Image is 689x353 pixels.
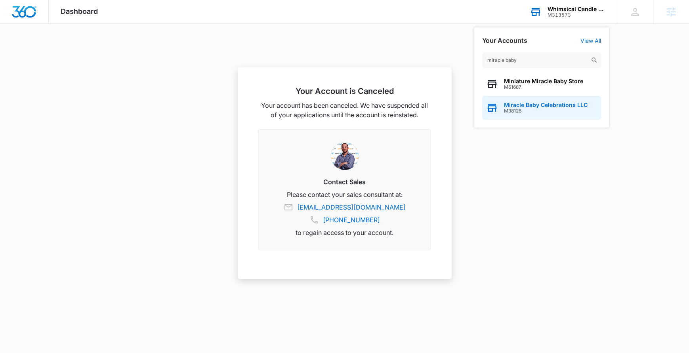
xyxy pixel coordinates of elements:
[580,37,601,44] a: View All
[268,190,421,237] p: Please contact your sales consultant at: to regain access to your account.
[504,78,583,84] span: Miniature Miracle Baby Store
[548,6,605,12] div: account name
[323,215,380,225] a: [PHONE_NUMBER]
[482,37,527,44] h2: Your Accounts
[482,96,601,120] button: Miracle Baby Celebrations LLCM38128
[482,72,601,96] button: Miniature Miracle Baby StoreM61687
[258,86,431,96] h2: Your Account is Canceled
[268,177,421,187] h3: Contact Sales
[482,52,601,68] input: Search Accounts
[297,202,406,212] a: [EMAIL_ADDRESS][DOMAIN_NAME]
[548,12,605,18] div: account id
[504,84,583,90] span: M61687
[61,7,98,15] span: Dashboard
[504,108,588,114] span: M38128
[504,102,588,108] span: Miracle Baby Celebrations LLC
[258,101,431,120] p: Your account has been canceled. We have suspended all of your applications until the account is r...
